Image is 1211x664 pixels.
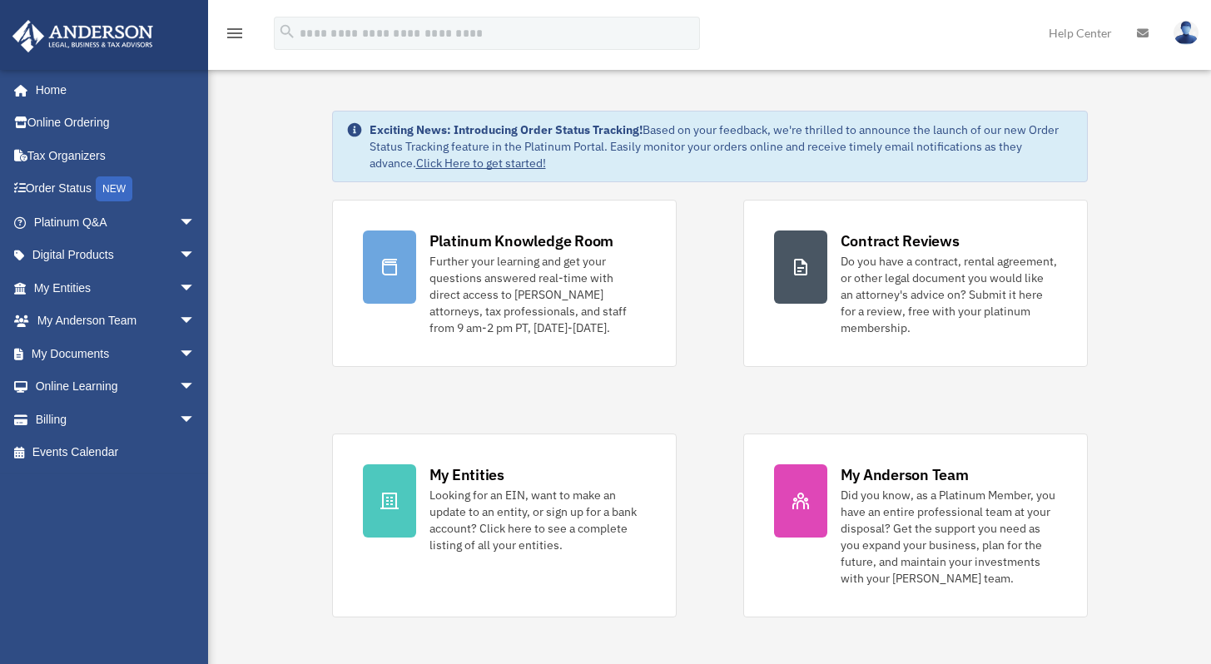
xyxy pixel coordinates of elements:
a: Contract Reviews Do you have a contract, rental agreement, or other legal document you would like... [743,200,1088,367]
div: NEW [96,176,132,201]
img: User Pic [1174,21,1199,45]
span: arrow_drop_down [179,239,212,273]
strong: Exciting News: Introducing Order Status Tracking! [370,122,643,137]
a: Billingarrow_drop_down [12,403,221,436]
div: My Anderson Team [841,464,969,485]
div: Contract Reviews [841,230,960,251]
a: Online Ordering [12,107,221,140]
a: My Anderson Teamarrow_drop_down [12,305,221,338]
a: My Anderson Team Did you know, as a Platinum Member, you have an entire professional team at your... [743,434,1088,617]
a: My Entities Looking for an EIN, want to make an update to an entity, or sign up for a bank accoun... [332,434,677,617]
a: menu [225,29,245,43]
span: arrow_drop_down [179,370,212,404]
a: My Entitiesarrow_drop_down [12,271,221,305]
div: My Entities [429,464,504,485]
img: Anderson Advisors Platinum Portal [7,20,158,52]
div: Did you know, as a Platinum Member, you have an entire professional team at your disposal? Get th... [841,487,1057,587]
a: Online Learningarrow_drop_down [12,370,221,404]
div: Looking for an EIN, want to make an update to an entity, or sign up for a bank account? Click her... [429,487,646,553]
span: arrow_drop_down [179,403,212,437]
a: Platinum Knowledge Room Further your learning and get your questions answered real-time with dire... [332,200,677,367]
div: Further your learning and get your questions answered real-time with direct access to [PERSON_NAM... [429,253,646,336]
a: Click Here to get started! [416,156,546,171]
a: Platinum Q&Aarrow_drop_down [12,206,221,239]
span: arrow_drop_down [179,305,212,339]
a: Digital Productsarrow_drop_down [12,239,221,272]
i: search [278,22,296,41]
a: Order StatusNEW [12,172,221,206]
a: Home [12,73,212,107]
span: arrow_drop_down [179,271,212,305]
div: Based on your feedback, we're thrilled to announce the launch of our new Order Status Tracking fe... [370,121,1074,171]
i: menu [225,23,245,43]
div: Platinum Knowledge Room [429,230,614,251]
a: My Documentsarrow_drop_down [12,337,221,370]
a: Events Calendar [12,436,221,469]
span: arrow_drop_down [179,337,212,371]
a: Tax Organizers [12,139,221,172]
div: Do you have a contract, rental agreement, or other legal document you would like an attorney's ad... [841,253,1057,336]
span: arrow_drop_down [179,206,212,240]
